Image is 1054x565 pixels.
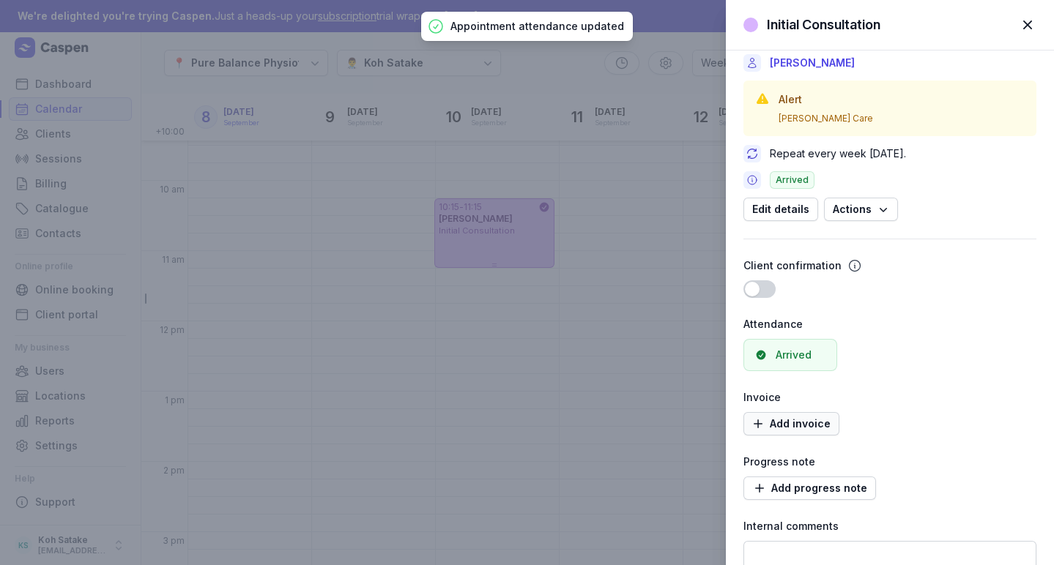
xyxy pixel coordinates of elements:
div: Invoice [743,389,1036,406]
span: Add progress note [752,479,867,497]
span: Add invoice [752,415,831,433]
div: Attendance [743,315,1036,333]
div: Progress note [743,453,1036,471]
button: Actions [824,198,898,221]
div: Client confirmation [743,257,842,274]
a: [PERSON_NAME] [770,54,855,72]
span: Actions [833,201,889,218]
div: Repeat every week [DATE]. [770,146,906,161]
div: Internal comments [743,517,1036,535]
div: [PERSON_NAME] Care [779,113,1025,124]
h3: Alert [779,92,1025,107]
div: Initial Consultation [767,16,880,34]
span: Edit details [752,201,809,218]
div: Arrived [776,348,812,362]
span: Arrived [770,171,814,189]
button: Edit details [743,198,818,221]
